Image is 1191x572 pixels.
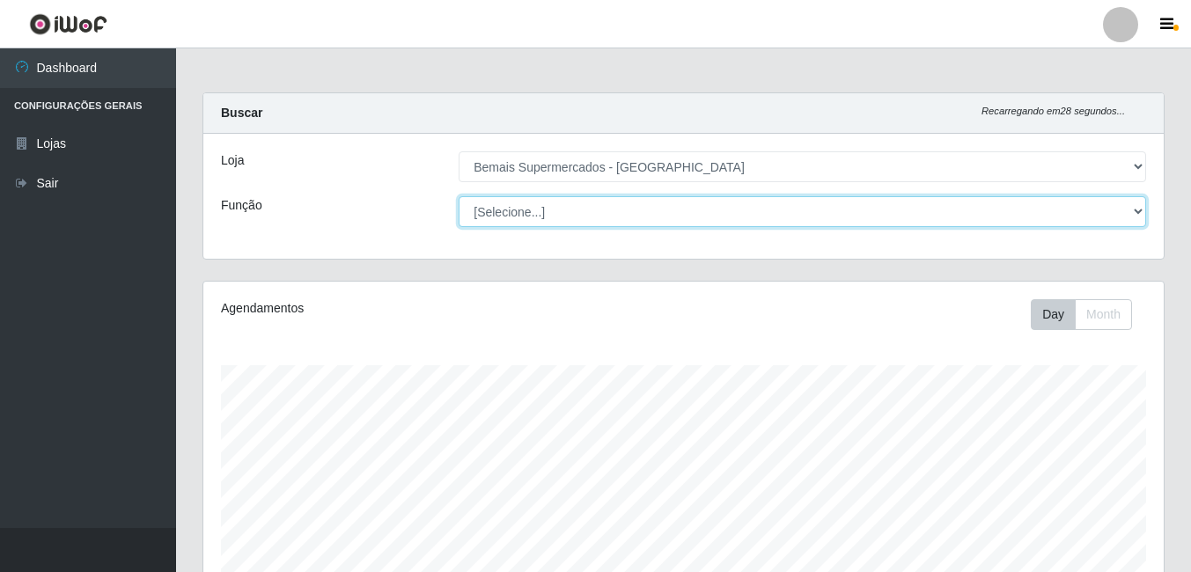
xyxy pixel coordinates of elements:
[221,196,262,215] label: Função
[1031,299,1132,330] div: First group
[1031,299,1146,330] div: Toolbar with button groups
[221,299,591,318] div: Agendamentos
[221,151,244,170] label: Loja
[29,13,107,35] img: CoreUI Logo
[221,106,262,120] strong: Buscar
[981,106,1125,116] i: Recarregando em 28 segundos...
[1075,299,1132,330] button: Month
[1031,299,1076,330] button: Day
